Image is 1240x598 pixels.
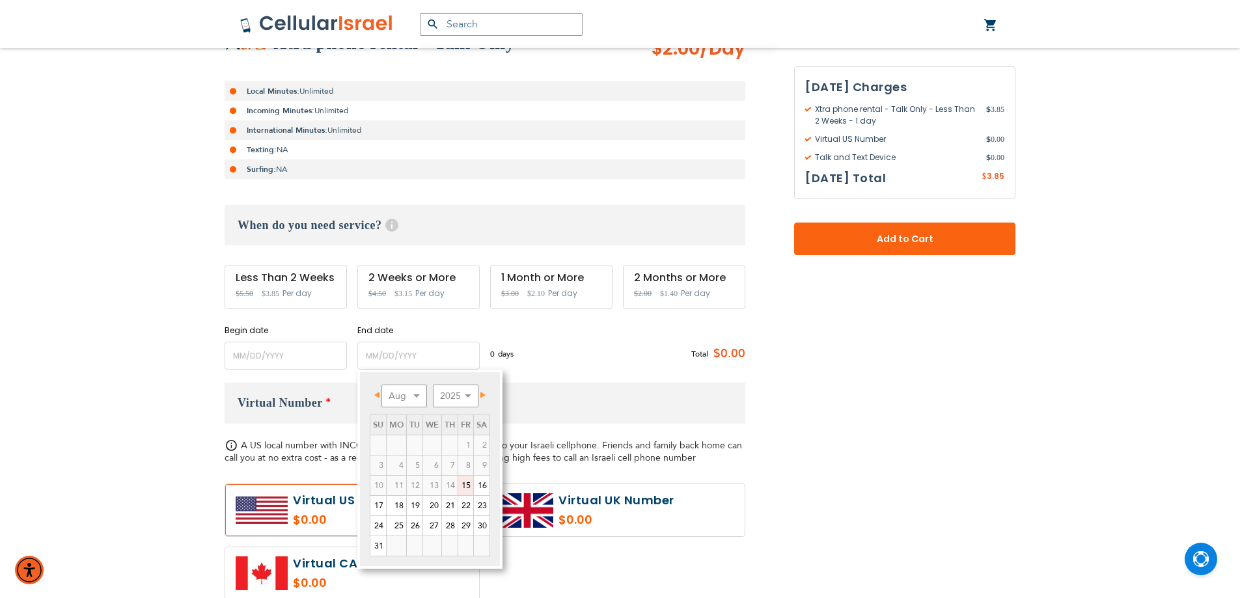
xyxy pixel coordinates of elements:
[236,272,336,284] div: Less Than 2 Weeks
[458,455,473,475] span: 8
[461,419,471,431] span: Friday
[458,516,473,536] a: 29
[225,205,745,245] h3: When do you need service?
[805,152,986,163] span: Talk and Text Device
[394,289,412,298] span: $3.15
[407,516,422,536] a: 26
[385,219,398,232] span: Help
[247,105,314,116] strong: Incoming Minutes:
[387,516,406,536] a: 25
[368,289,386,298] span: $4.50
[374,392,379,398] span: Prev
[415,288,445,299] span: Per day
[225,342,347,370] input: MM/DD/YYYY
[474,476,489,495] a: 16
[474,435,489,455] span: 2
[986,103,991,115] span: $
[490,348,498,360] span: 0
[357,325,480,336] label: End date
[247,144,277,155] strong: Texting:
[987,170,1004,182] span: 3.85
[982,171,987,183] span: $
[548,288,577,299] span: Per day
[370,476,386,495] span: 10
[794,223,1015,255] button: Add to Cart
[986,152,1004,163] span: 0.00
[634,272,734,284] div: 2 Months or More
[445,419,455,431] span: Thursday
[225,159,745,179] li: NA
[225,325,347,336] label: Begin date
[423,516,441,536] a: 27
[225,101,745,120] li: Unlimited
[423,496,441,515] a: 20
[442,516,458,536] a: 28
[370,536,386,556] a: 31
[15,556,44,584] div: Accessibility Menu
[474,455,489,475] span: 9
[681,288,710,299] span: Per day
[247,86,299,96] strong: Local Minutes:
[708,344,745,364] span: $0.00
[420,13,583,36] input: Search
[986,133,991,145] span: $
[387,455,406,475] span: 4
[700,36,745,62] span: /Day
[660,289,678,298] span: $1.40
[373,419,383,431] span: Sunday
[240,14,394,34] img: Cellular Israel
[527,289,545,298] span: $2.10
[225,140,745,159] li: NA
[458,476,473,495] a: 15
[423,476,441,495] span: 13
[282,288,312,299] span: Per day
[389,419,404,431] span: Monday
[370,516,386,536] a: 24
[805,103,986,127] span: Xtra phone rental - Talk Only - Less Than 2 Weeks - 1 day
[634,289,652,298] span: $2.00
[262,289,279,298] span: $3.85
[247,164,276,174] strong: Surfing:
[986,103,1004,127] span: 3.85
[651,36,745,62] span: $2.00
[371,387,387,403] a: Prev
[501,289,519,298] span: $3.00
[236,289,253,298] span: $5.50
[370,496,386,515] a: 17
[474,516,489,536] a: 30
[837,232,972,246] span: Add to Cart
[986,133,1004,145] span: 0.00
[691,348,708,360] span: Total
[225,81,745,101] li: Unlimited
[473,387,489,403] a: Next
[407,496,422,515] a: 19
[986,152,991,163] span: $
[368,272,469,284] div: 2 Weeks or More
[442,476,458,495] span: 14
[442,455,458,475] span: 7
[480,392,486,398] span: Next
[423,455,441,475] span: 6
[407,476,422,495] span: 12
[458,496,473,515] a: 22
[805,133,986,145] span: Virtual US Number
[426,419,439,431] span: Wednesday
[381,385,427,407] select: Select month
[387,476,406,495] span: 11
[225,439,742,464] span: A US local number with INCOMING calls and sms, that comes to your Israeli cellphone. Friends and ...
[407,455,422,475] span: 5
[409,419,420,431] span: Tuesday
[476,419,487,431] span: Saturday
[498,348,514,360] span: days
[387,496,406,515] a: 18
[225,120,745,140] li: Unlimited
[357,342,480,370] input: MM/DD/YYYY
[501,272,601,284] div: 1 Month or More
[458,435,473,455] span: 1
[474,496,489,515] a: 23
[370,455,386,475] span: 3
[442,496,458,515] a: 21
[238,396,323,409] span: Virtual Number
[433,385,478,407] select: Select year
[805,169,886,188] h3: [DATE] Total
